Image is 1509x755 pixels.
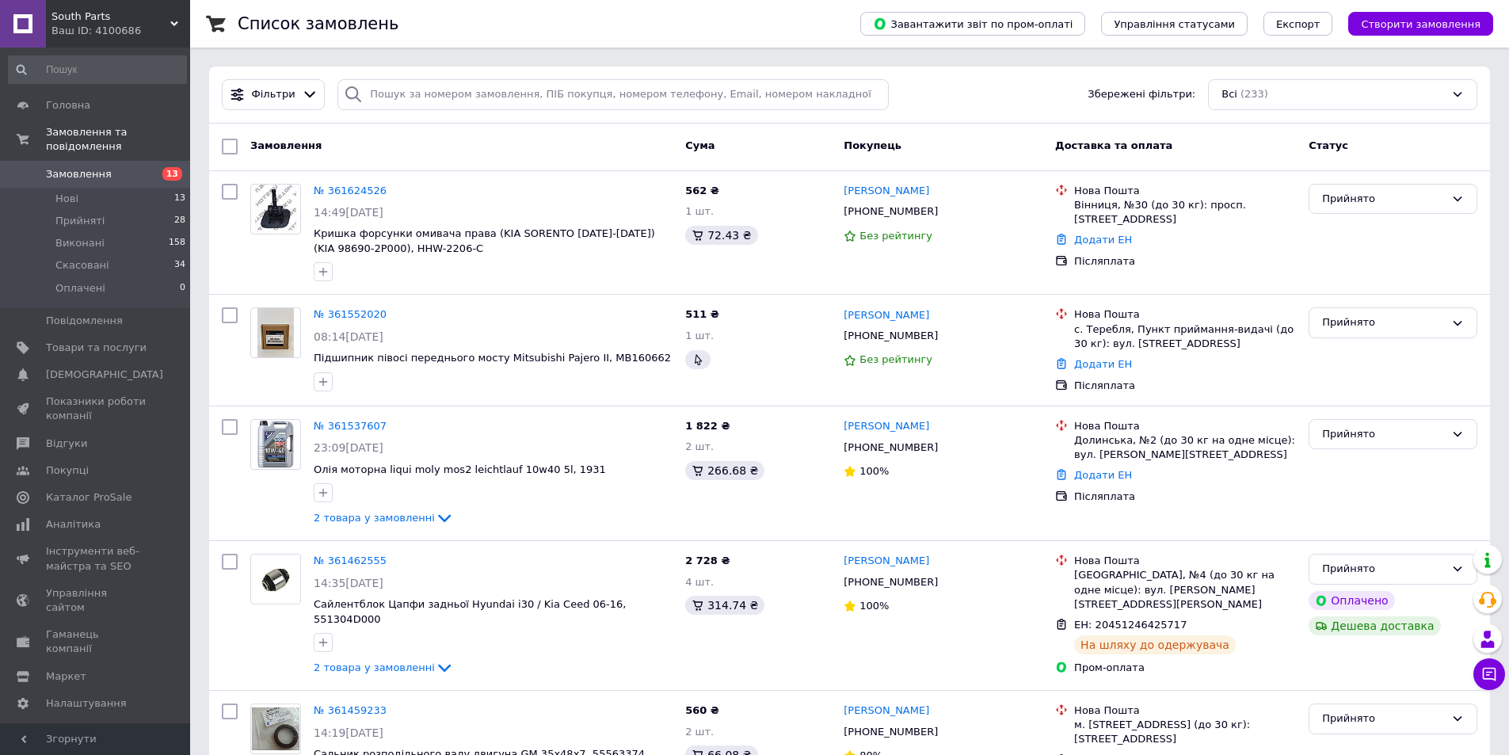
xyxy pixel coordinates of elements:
[250,704,301,754] a: Фото товару
[46,98,90,112] span: Головна
[250,184,301,235] a: Фото товару
[840,201,941,222] div: [PHONE_NUMBER]
[685,596,764,615] div: 314.74 ₴
[685,440,714,452] span: 2 шт.
[1322,711,1445,727] div: Прийнято
[1309,591,1394,610] div: Оплачено
[250,419,301,470] a: Фото товару
[314,598,626,625] span: Сайлентблок Цапфи задньої Hyundai i30 / Kia Ceed 06-16, 551304D000
[844,308,929,323] a: [PERSON_NAME]
[46,167,112,181] span: Замовлення
[840,572,941,593] div: [PHONE_NUMBER]
[859,465,889,477] span: 100%
[46,437,87,451] span: Відгуки
[685,420,730,432] span: 1 822 ₴
[685,704,719,716] span: 560 ₴
[314,463,606,475] a: Олія моторна liqui moly mos2 leichtlauf 10w40 5l, 1931
[685,308,719,320] span: 511 ₴
[314,704,387,716] a: № 361459233
[255,185,295,234] img: Фото товару
[250,307,301,358] a: Фото товару
[174,258,185,273] span: 34
[859,230,932,242] span: Без рейтингу
[1074,704,1296,718] div: Нова Пошта
[685,726,714,738] span: 2 шт.
[314,330,383,343] span: 08:14[DATE]
[251,707,300,751] img: Фото товару
[46,341,147,355] span: Товари та послуги
[251,562,300,597] img: Фото товару
[46,586,147,615] span: Управління сайтом
[1101,12,1248,36] button: Управління статусами
[174,192,185,206] span: 13
[685,185,719,196] span: 562 ₴
[250,554,301,604] a: Фото товару
[840,326,941,346] div: [PHONE_NUMBER]
[873,17,1073,31] span: Завантажити звіт по пром-оплаті
[55,192,78,206] span: Нові
[844,419,929,434] a: [PERSON_NAME]
[840,437,941,458] div: [PHONE_NUMBER]
[314,512,435,524] span: 2 товара у замовленні
[257,308,295,357] img: Фото товару
[314,206,383,219] span: 14:49[DATE]
[314,352,671,364] span: Підшипник півосі переднього мосту Mitsubishi Pajero II, MB160662
[685,205,714,217] span: 1 шт.
[314,726,383,739] span: 14:19[DATE]
[314,577,383,589] span: 14:35[DATE]
[1309,139,1348,151] span: Статус
[1276,18,1320,30] span: Експорт
[46,395,147,423] span: Показники роботи компанії
[1074,184,1296,198] div: Нова Пошта
[1088,87,1195,102] span: Збережені фільтри:
[1074,234,1132,246] a: Додати ЕН
[1263,12,1333,36] button: Експорт
[1074,469,1132,481] a: Додати ЕН
[859,353,932,365] span: Без рейтингу
[314,308,387,320] a: № 361552020
[1055,139,1172,151] span: Доставка та оплата
[1221,87,1237,102] span: Всі
[844,554,929,569] a: [PERSON_NAME]
[46,463,89,478] span: Покупці
[46,627,147,656] span: Гаманець компанії
[844,704,929,719] a: [PERSON_NAME]
[252,87,295,102] span: Фільтри
[685,139,714,151] span: Cума
[685,576,714,588] span: 4 шт.
[1074,322,1296,351] div: с. Теребля, Пункт приймання-видачі (до 30 кг): вул. [STREET_ADDRESS]
[844,184,929,199] a: [PERSON_NAME]
[46,669,86,684] span: Маркет
[46,125,190,154] span: Замовлення та повідомлення
[238,14,398,33] h1: Список замовлень
[162,167,182,181] span: 13
[1473,658,1505,690] button: Чат з покупцем
[1348,12,1493,36] button: Створити замовлення
[1074,433,1296,462] div: Долинська, №2 (до 30 кг на одне місце): вул. [PERSON_NAME][STREET_ADDRESS]
[1074,718,1296,746] div: м. [STREET_ADDRESS] (до 30 кг): [STREET_ADDRESS]
[55,236,105,250] span: Виконані
[685,555,730,566] span: 2 728 ₴
[1074,554,1296,568] div: Нова Пошта
[46,517,101,532] span: Аналітика
[1074,661,1296,675] div: Пром-оплата
[55,281,105,296] span: Оплачені
[51,24,190,38] div: Ваш ID: 4100686
[1074,619,1187,631] span: ЕН: 20451246425717
[1074,307,1296,322] div: Нова Пошта
[685,461,764,480] div: 266.68 ₴
[55,258,109,273] span: Скасовані
[174,214,185,228] span: 28
[8,55,187,84] input: Пошук
[1074,358,1132,370] a: Додати ЕН
[46,314,123,328] span: Повідомлення
[250,139,322,151] span: Замовлення
[1361,18,1480,30] span: Створити замовлення
[314,185,387,196] a: № 361624526
[1074,635,1236,654] div: На шляху до одержувача
[314,662,454,673] a: 2 товара у замовленні
[169,236,185,250] span: 158
[46,696,127,711] span: Налаштування
[859,600,889,612] span: 100%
